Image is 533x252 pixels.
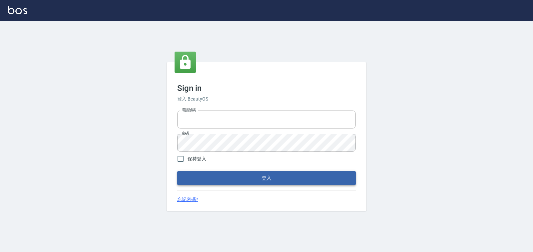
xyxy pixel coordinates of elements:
[188,155,206,162] span: 保持登入
[182,108,196,113] label: 電話號碼
[177,196,198,203] a: 忘記密碼?
[177,84,356,93] h3: Sign in
[177,171,356,185] button: 登入
[177,96,356,103] h6: 登入 BeautyOS
[8,6,27,14] img: Logo
[182,131,189,136] label: 密碼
